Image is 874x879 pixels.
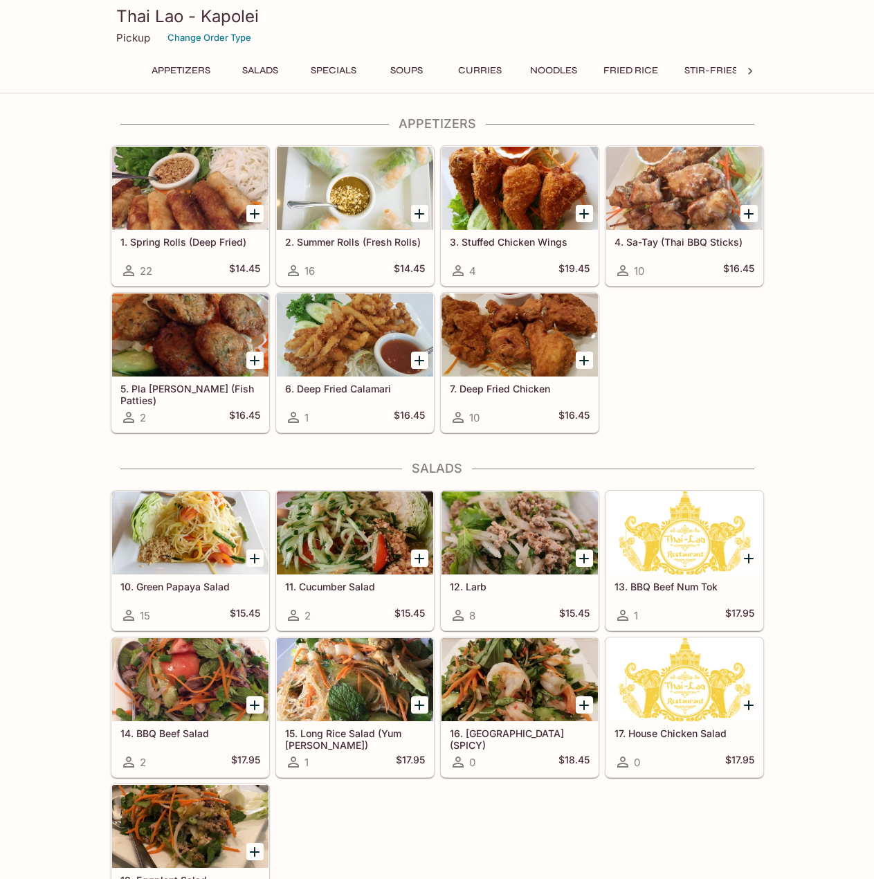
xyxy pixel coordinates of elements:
[229,409,260,426] h5: $16.45
[277,638,433,721] div: 15. Long Rice Salad (Yum Woon Sen)
[112,491,268,574] div: 10. Green Papaya Salad
[394,262,425,279] h5: $14.45
[285,236,425,248] h5: 2. Summer Rolls (Fresh Rolls)
[120,727,260,739] h5: 14. BBQ Beef Salad
[112,293,268,377] div: 5. Pla Tod Mun (Fish Patties)
[246,696,264,714] button: Add 14. BBQ Beef Salad
[276,637,434,777] a: 15. Long Rice Salad (Yum [PERSON_NAME])1$17.95
[725,607,754,624] h5: $17.95
[740,205,758,222] button: Add 4. Sa-Tay (Thai BBQ Sticks)
[277,293,433,377] div: 6. Deep Fried Calamari
[559,607,590,624] h5: $15.45
[441,293,599,433] a: 7. Deep Fried Chicken10$16.45
[441,146,599,286] a: 3. Stuffed Chicken Wings4$19.45
[302,61,365,80] button: Specials
[111,491,269,631] a: 10. Green Papaya Salad15$15.45
[740,696,758,714] button: Add 17. House Chicken Salad
[450,236,590,248] h5: 3. Stuffed Chicken Wings
[285,727,425,750] h5: 15. Long Rice Salad (Yum [PERSON_NAME])
[246,550,264,567] button: Add 10. Green Papaya Salad
[140,264,152,278] span: 22
[304,609,311,622] span: 2
[469,411,480,424] span: 10
[140,756,146,769] span: 2
[277,147,433,230] div: 2. Summer Rolls (Fresh Rolls)
[606,491,763,574] div: 13. BBQ Beef Num Tok
[576,205,593,222] button: Add 3. Stuffed Chicken Wings
[634,756,640,769] span: 0
[140,411,146,424] span: 2
[285,581,425,592] h5: 11. Cucumber Salad
[614,581,754,592] h5: 13. BBQ Beef Num Tok
[441,147,598,230] div: 3. Stuffed Chicken Wings
[606,146,763,286] a: 4. Sa-Tay (Thai BBQ Sticks)10$16.45
[229,262,260,279] h5: $14.45
[116,31,150,44] p: Pickup
[469,264,476,278] span: 4
[606,638,763,721] div: 17. House Chicken Salad
[276,293,434,433] a: 6. Deep Fried Calamari1$16.45
[276,146,434,286] a: 2. Summer Rolls (Fresh Rolls)16$14.45
[112,638,268,721] div: 14. BBQ Beef Salad
[231,754,260,770] h5: $17.95
[111,461,764,476] h4: Salads
[411,352,428,369] button: Add 6. Deep Fried Calamari
[606,147,763,230] div: 4. Sa-Tay (Thai BBQ Sticks)
[740,550,758,567] button: Add 13. BBQ Beef Num Tok
[576,550,593,567] button: Add 12. Larb
[596,61,666,80] button: Fried Rice
[111,116,764,132] h4: Appetizers
[634,609,638,622] span: 1
[304,411,309,424] span: 1
[277,491,433,574] div: 11. Cucumber Salad
[229,61,291,80] button: Salads
[441,638,598,721] div: 16. Basil Shrimp Salad (SPICY)
[634,264,644,278] span: 10
[111,293,269,433] a: 5. Pla [PERSON_NAME] (Fish Patties)2$16.45
[725,754,754,770] h5: $17.95
[614,727,754,739] h5: 17. House Chicken Salad
[120,236,260,248] h5: 1. Spring Rolls (Deep Fried)
[606,491,763,631] a: 13. BBQ Beef Num Tok1$17.95
[304,264,315,278] span: 16
[558,262,590,279] h5: $19.45
[161,27,257,48] button: Change Order Type
[677,61,745,80] button: Stir-Fries
[246,205,264,222] button: Add 1. Spring Rolls (Deep Fried)
[449,61,511,80] button: Curries
[576,352,593,369] button: Add 7. Deep Fried Chicken
[576,696,593,714] button: Add 16. Basil Shrimp Salad (SPICY)
[376,61,438,80] button: Soups
[441,491,599,631] a: 12. Larb8$15.45
[140,609,150,622] span: 15
[116,6,758,27] h3: Thai Lao - Kapolei
[450,581,590,592] h5: 12. Larb
[411,696,428,714] button: Add 15. Long Rice Salad (Yum Woon Sen)
[394,607,425,624] h5: $15.45
[120,383,260,406] h5: 5. Pla [PERSON_NAME] (Fish Patties)
[112,147,268,230] div: 1. Spring Rolls (Deep Fried)
[558,754,590,770] h5: $18.45
[558,409,590,426] h5: $16.45
[522,61,585,80] button: Noodles
[723,262,754,279] h5: $16.45
[120,581,260,592] h5: 10. Green Papaya Salad
[441,293,598,377] div: 7. Deep Fried Chicken
[246,352,264,369] button: Add 5. Pla Tod Mun (Fish Patties)
[469,609,475,622] span: 8
[394,409,425,426] h5: $16.45
[246,843,264,860] button: Add 18. Eggplant Salad
[450,727,590,750] h5: 16. [GEOGRAPHIC_DATA] (SPICY)
[111,637,269,777] a: 14. BBQ Beef Salad2$17.95
[144,61,218,80] button: Appetizers
[396,754,425,770] h5: $17.95
[469,756,475,769] span: 0
[285,383,425,395] h5: 6. Deep Fried Calamari
[441,491,598,574] div: 12. Larb
[450,383,590,395] h5: 7. Deep Fried Chicken
[614,236,754,248] h5: 4. Sa-Tay (Thai BBQ Sticks)
[230,607,260,624] h5: $15.45
[606,637,763,777] a: 17. House Chicken Salad0$17.95
[304,756,309,769] span: 1
[411,550,428,567] button: Add 11. Cucumber Salad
